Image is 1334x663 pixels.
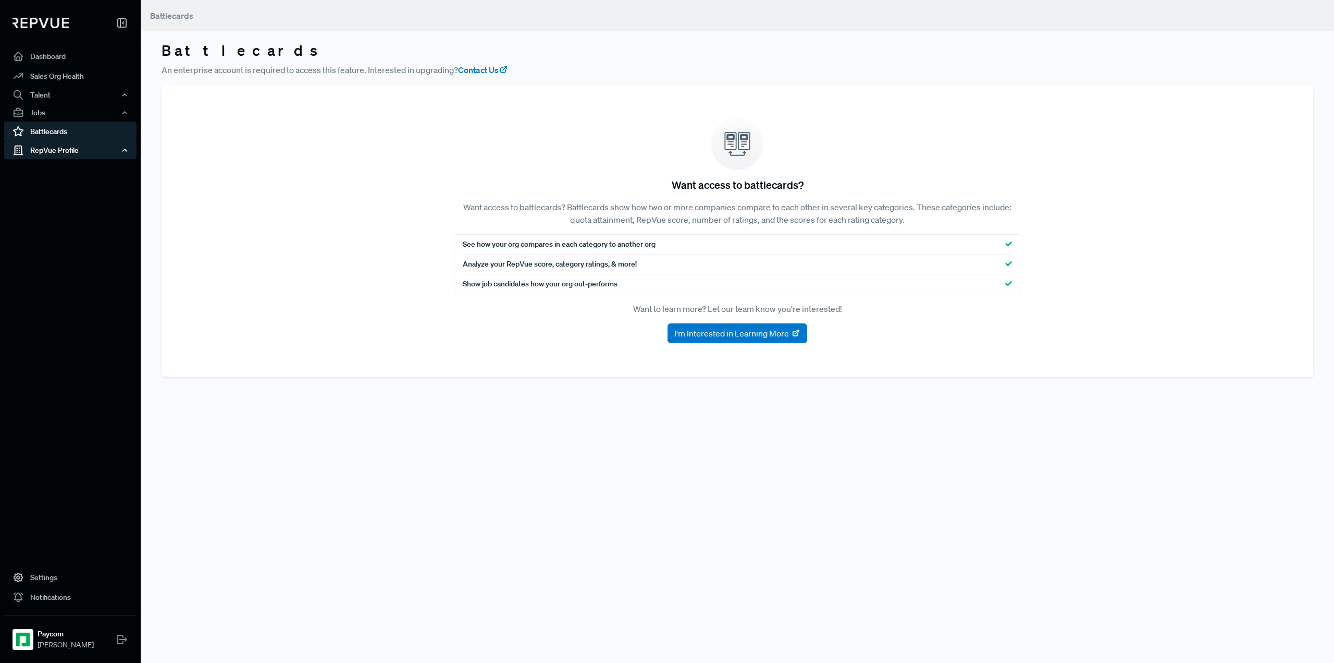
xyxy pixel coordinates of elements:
a: Settings [4,568,137,587]
a: PaycomPaycom[PERSON_NAME] [4,616,137,655]
img: Paycom [15,631,31,648]
strong: Paycom [38,629,94,640]
a: Battlecards [4,122,137,141]
span: Battlecards [150,10,193,21]
a: Dashboard [4,46,137,66]
a: Notifications [4,587,137,607]
button: I'm Interested in Learning More [668,323,807,343]
button: Jobs [4,104,137,122]
span: Show job candidates how your org out-performs [463,279,617,290]
span: [PERSON_NAME] [38,640,94,650]
span: I'm Interested in Learning More [674,327,789,340]
p: An enterprise account is required to access this feature. Interested in upgrading? [162,64,1313,76]
p: Want to learn more? Let our team know you're interested! [454,303,1021,315]
h3: Battlecards [162,42,1313,59]
p: Want access to battlecards? Battlecards show how two or more companies compare to each other in s... [454,201,1021,226]
span: Analyze your RepVue score, category ratings, & more! [463,259,637,270]
span: See how your org compares in each category to another org [463,239,656,250]
a: Contact Us [458,64,508,76]
img: RepVue [13,18,69,28]
button: Talent [4,86,137,104]
h5: Want access to battlecards? [672,178,804,191]
button: RepVue Profile [4,141,137,159]
a: Sales Org Health [4,66,137,86]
